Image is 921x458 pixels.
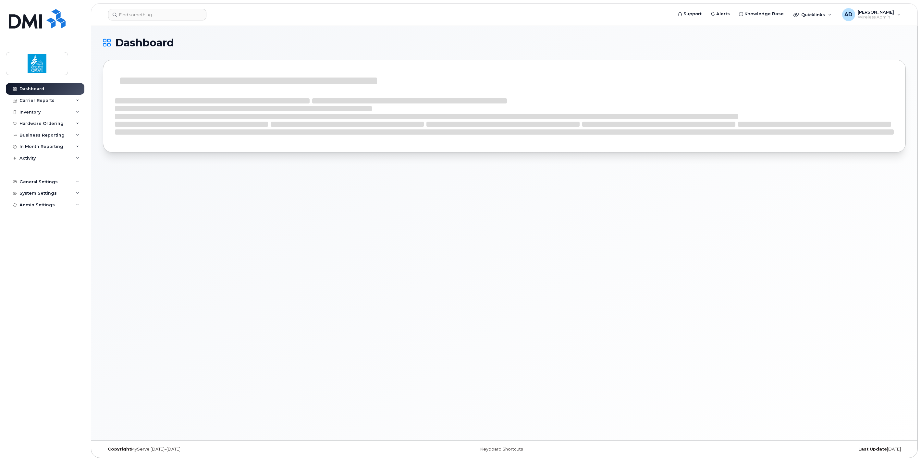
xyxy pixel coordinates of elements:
[638,447,906,452] div: [DATE]
[858,447,887,452] strong: Last Update
[480,447,523,452] a: Keyboard Shortcuts
[108,447,131,452] strong: Copyright
[115,38,174,48] span: Dashboard
[103,447,371,452] div: MyServe [DATE]–[DATE]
